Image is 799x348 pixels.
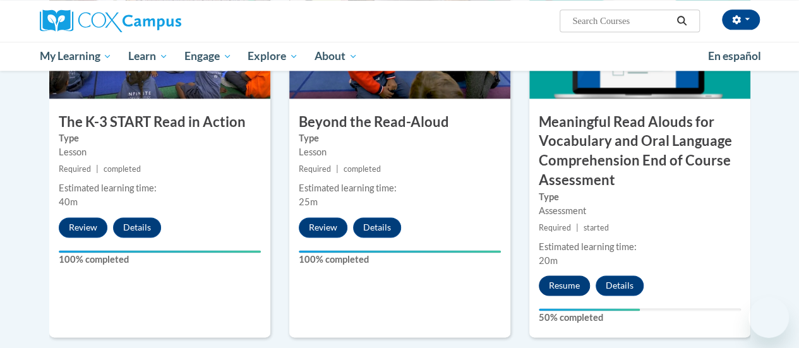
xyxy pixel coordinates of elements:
div: Lesson [299,145,501,159]
button: Review [59,217,107,237]
button: Details [596,275,644,296]
iframe: Button to launch messaging window [748,297,789,338]
span: completed [104,164,141,174]
h3: The K-3 START Read in Action [49,112,270,132]
span: My Learning [39,49,112,64]
span: 25m [299,196,318,207]
label: Type [59,131,261,145]
div: Your progress [59,250,261,253]
span: En español [708,49,761,63]
label: 100% completed [59,253,261,267]
span: Required [299,164,331,174]
button: Account Settings [722,9,760,30]
span: Learn [128,49,168,64]
a: Engage [176,42,240,71]
a: En español [700,43,769,69]
span: Explore [248,49,298,64]
button: Details [113,217,161,237]
span: 20m [539,255,558,266]
span: | [336,164,339,174]
span: 40m [59,196,78,207]
div: Your progress [299,250,501,253]
span: | [576,223,579,232]
div: Estimated learning time: [539,240,741,254]
div: Assessment [539,204,741,218]
div: Estimated learning time: [299,181,501,195]
button: Review [299,217,347,237]
span: Required [539,223,571,232]
h3: Beyond the Read-Aloud [289,112,510,132]
a: Cox Campus [40,9,267,32]
div: Estimated learning time: [59,181,261,195]
button: Resume [539,275,590,296]
span: Required [59,164,91,174]
label: 100% completed [299,253,501,267]
label: Type [299,131,501,145]
div: Your progress [539,308,640,311]
button: Details [353,217,401,237]
div: Lesson [59,145,261,159]
span: Engage [184,49,232,64]
a: My Learning [32,42,121,71]
a: About [306,42,366,71]
a: Explore [239,42,306,71]
span: | [96,164,99,174]
div: Main menu [30,42,769,71]
span: About [315,49,357,64]
h3: Meaningful Read Alouds for Vocabulary and Oral Language Comprehension End of Course Assessment [529,112,750,190]
a: Learn [120,42,176,71]
label: Type [539,190,741,204]
img: Cox Campus [40,9,181,32]
button: Search [672,13,691,28]
span: completed [344,164,381,174]
input: Search Courses [571,13,672,28]
label: 50% completed [539,311,741,325]
span: started [584,223,609,232]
